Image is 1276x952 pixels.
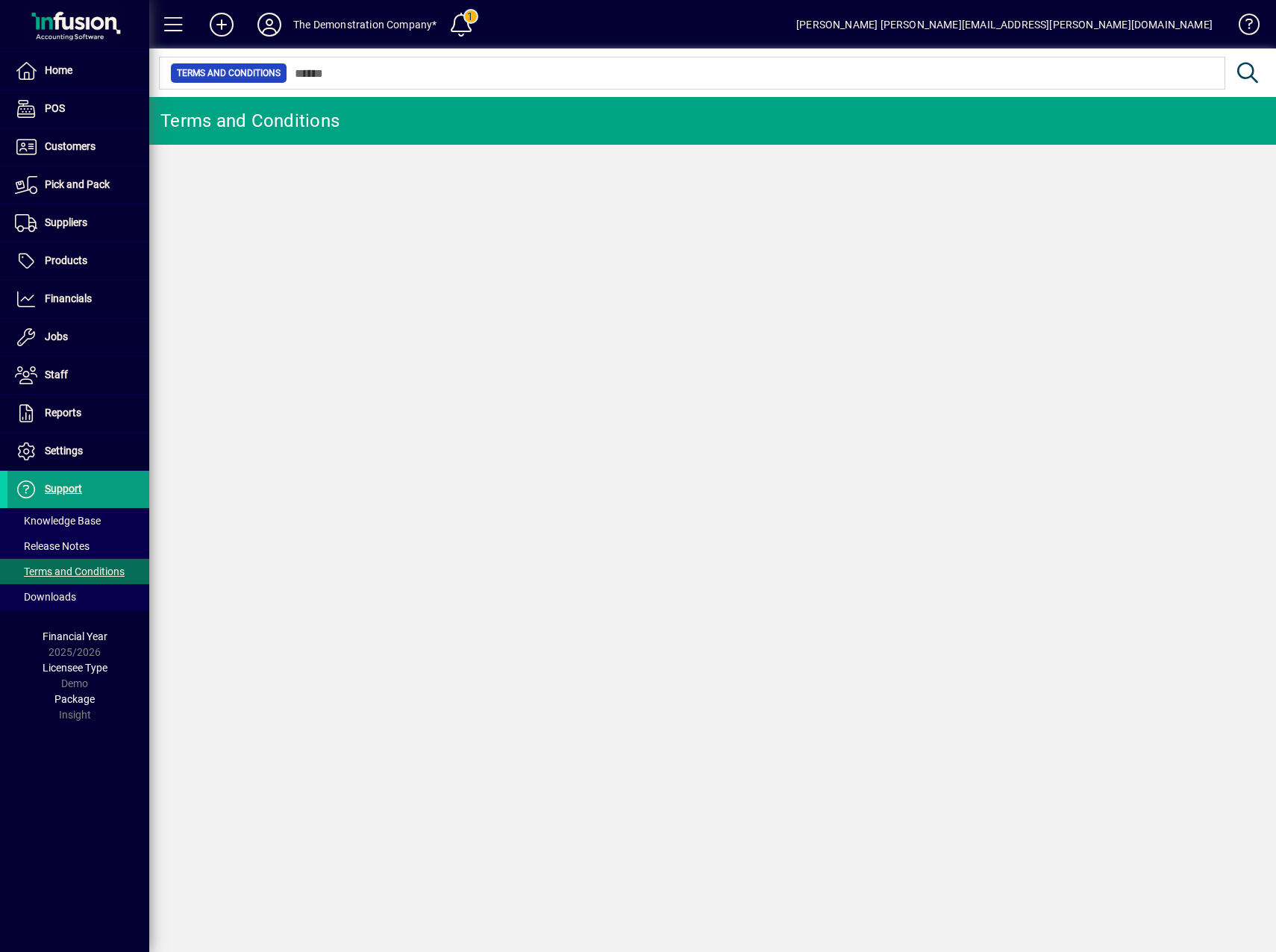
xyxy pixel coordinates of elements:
[7,357,149,394] a: Staff
[7,281,149,318] a: Financials
[7,508,149,533] a: Knowledge Base
[7,559,149,584] a: Terms and Conditions
[15,540,90,552] span: Release Notes
[45,216,87,228] span: Suppliers
[15,515,101,527] span: Knowledge Base
[796,13,1213,37] div: [PERSON_NAME] [PERSON_NAME][EMAIL_ADDRESS][PERSON_NAME][DOMAIN_NAME]
[7,128,149,166] a: Customers
[45,445,83,457] span: Settings
[45,331,68,342] span: Jobs
[45,64,72,76] span: Home
[7,319,149,356] a: Jobs
[45,102,65,114] span: POS
[7,242,149,280] a: Products
[45,407,81,419] span: Reports
[7,584,149,610] a: Downloads
[45,483,82,495] span: Support
[7,90,149,128] a: POS
[7,166,149,204] a: Pick and Pack
[198,11,245,38] button: Add
[7,52,149,90] a: Home
[15,566,125,577] span: Terms and Conditions
[43,630,107,642] span: Financial Year
[7,433,149,470] a: Settings
[15,591,76,603] span: Downloads
[43,662,107,674] span: Licensee Type
[45,369,68,381] span: Staff
[1227,3,1257,51] a: Knowledge Base
[160,109,340,133] div: Terms and Conditions
[245,11,293,38] button: Profile
[7,395,149,432] a: Reports
[45,140,96,152] span: Customers
[45,178,110,190] span: Pick and Pack
[54,693,95,705] span: Package
[45,254,87,266] span: Products
[293,13,437,37] div: The Demonstration Company*
[45,292,92,304] span: Financials
[177,66,281,81] span: Terms and Conditions
[7,204,149,242] a: Suppliers
[7,533,149,559] a: Release Notes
